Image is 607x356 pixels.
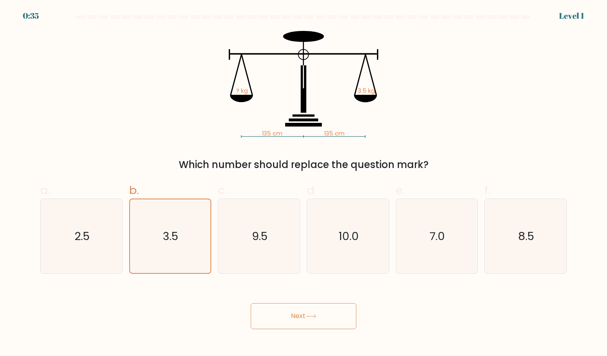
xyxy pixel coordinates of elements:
[252,228,268,244] text: 9.5
[430,228,445,244] text: 7.0
[236,87,248,95] tspan: ? kg
[74,228,90,244] text: 2.5
[129,182,139,198] span: b.
[23,10,39,22] div: 0:35
[484,182,490,198] span: f.
[251,303,356,329] button: Next
[218,182,227,198] span: c.
[358,87,375,95] tspan: 3.5 kg
[262,129,282,138] tspan: 135 cm
[163,229,179,244] text: 3.5
[338,228,359,244] text: 10.0
[518,228,534,244] text: 8.5
[559,10,584,22] div: Level 1
[307,182,317,198] span: d.
[396,182,405,198] span: e.
[324,129,345,138] tspan: 135 cm
[40,182,50,198] span: a.
[45,157,562,172] div: Which number should replace the question mark?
